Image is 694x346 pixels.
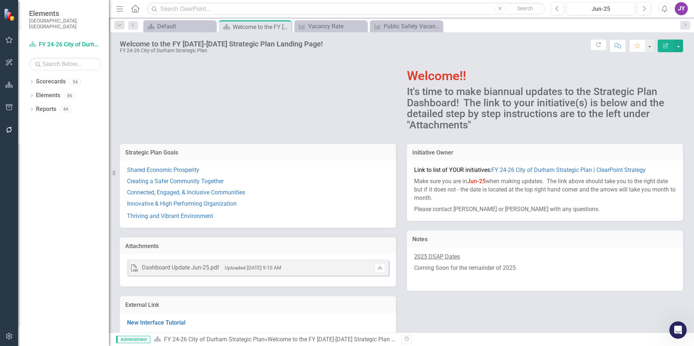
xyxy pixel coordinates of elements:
img: logo [15,16,57,23]
div: Welcome to the FY [DATE]-[DATE] Strategic Plan Landing Page! [268,336,428,343]
a: Scorecards [36,78,66,86]
button: JY [675,2,688,15]
a: Public Safety Vacancies [372,22,441,31]
div: 44 [60,106,72,112]
p: Make sure you are in when making updates. The link above should take you to the right date but if... [414,176,676,204]
a: Thriving and Vibrant Environment [127,213,213,219]
a: FY 24-26 City of Durham Strategic Plan [164,336,265,343]
p: Hi [PERSON_NAME] [15,52,131,64]
span: News [84,244,98,250]
h3: Initiative Owner [412,149,678,156]
strong: Jun-25 [467,178,486,185]
p: Please contact [PERSON_NAME] or [PERSON_NAME] with any questions. [414,204,676,214]
h3: Attachments [125,243,391,250]
div: Welcome to the FY [DATE]-[DATE] Strategic Plan Landing Page! [120,40,323,48]
h3: External Link [125,302,391,308]
div: Profile image for Daniel [99,12,113,26]
div: Welcome to the FY [DATE]-[DATE] Strategic Plan Landing Page! [233,22,290,32]
div: 54 [69,79,81,85]
div: Vacancy Rate [308,22,365,31]
a: FY 24-26 City of Durham Strategic Plan | ClearPoint Strategy [491,166,646,173]
a: Reports [36,105,56,114]
h3: Notes [412,236,678,243]
div: Getting Started Guide - Element Detail Pages [11,158,135,180]
iframe: Intercom live chat [669,321,687,339]
span: Home [10,244,26,250]
span: Elements [29,9,102,18]
small: Uploaded [DATE] 9:10 AM [225,265,281,271]
span: Search [517,5,533,11]
div: Public Safety Vacancies [384,22,441,31]
a: Connected, Engaged, & Inclusive Communities [127,189,245,196]
div: ClearPoint Updater Training [11,193,135,206]
button: Search [507,4,543,14]
small: [GEOGRAPHIC_DATA], [GEOGRAPHIC_DATA] [29,18,102,30]
a: Elements [36,91,60,100]
button: Jun-25 [566,2,636,15]
input: Search Below... [29,58,102,70]
span: Administrator [116,336,150,343]
div: FY 24-26 City of Durham Strategic Plan [120,48,323,53]
img: Profile image for Marisa [71,12,86,26]
div: 86 [64,92,75,99]
a: FY 24-26 City of Durham Strategic Plan [29,41,102,49]
span: Welcome!! [407,69,466,83]
u: 2025 DSAP Dates [414,253,460,260]
button: Search for help [11,141,135,156]
a: Creating a Safer Community Together [127,178,224,185]
div: ClearPoint Admin Training [15,209,122,217]
div: Default [157,22,214,31]
a: Vacancy Rate [296,22,365,31]
button: Messages [36,226,73,255]
h2: It's time to make biannual updates to the Strategic Plan Dashboard! The link to your initiative(s... [407,86,683,131]
div: Close [125,12,138,25]
a: Shared Economic Prosperity [127,166,199,173]
a: Innovative & High Performing Organization [127,200,237,207]
span: Help [121,244,133,250]
button: News [73,226,109,255]
a: New Interface Tutorial [127,319,185,326]
a: Default [145,22,214,31]
input: Search ClearPoint... [147,3,545,15]
h3: Strategic Plan Goals [125,149,391,156]
img: Profile image for Walter [85,12,99,26]
span: Messages [42,244,67,250]
p: Coming Soon for the remainder of 2025 [414,263,676,274]
div: Automation & Integration - Data Loader [11,180,135,193]
button: Help [109,226,145,255]
img: ClearPoint Strategy [4,8,16,21]
span: Search for help [15,145,59,152]
span: Link to list of YOUR initiatives: [414,166,646,173]
div: Dashboard Update Jun-25.pdf [142,264,219,272]
div: Jun-25 [569,5,633,13]
div: » [154,335,396,344]
div: ClearPoint Admin Training [11,206,135,220]
p: How can we help? [15,64,131,76]
div: Automation & Integration - Data Loader [15,182,122,190]
div: ClearPoint Updater Training [15,196,122,203]
div: Getting Started Guide - Element Detail Pages [15,161,122,177]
